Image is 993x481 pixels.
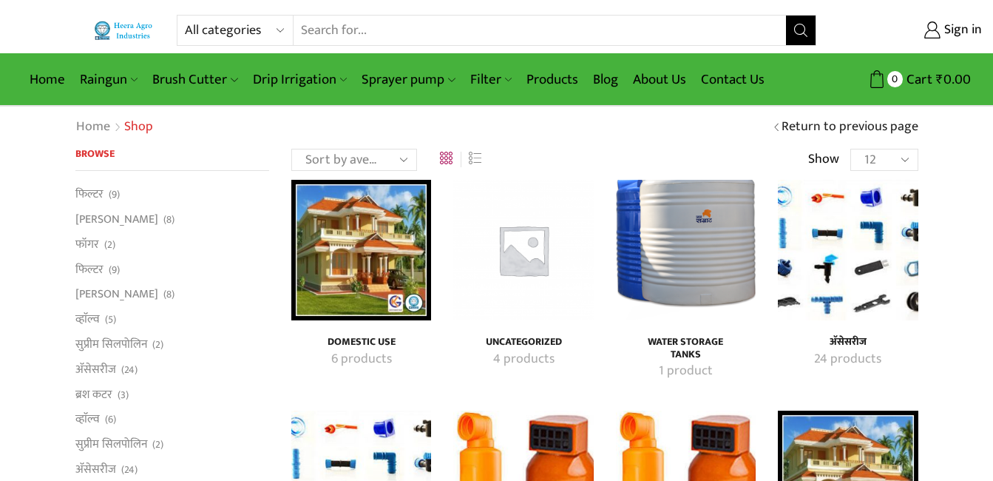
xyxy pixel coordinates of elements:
[493,350,555,369] mark: 4 products
[794,350,901,369] a: Visit product category अ‍ॅसेसरीज
[22,62,72,97] a: Home
[75,407,100,432] a: व्हाॅल्व
[936,68,971,91] bdi: 0.00
[75,332,147,357] a: सुप्रीम सिलपोलिन
[453,180,593,320] img: Uncategorized
[75,232,99,257] a: फॉगर
[626,62,694,97] a: About Us
[794,336,901,349] h4: अ‍ॅसेसरीज
[75,207,158,232] a: [PERSON_NAME]
[470,336,577,349] h4: Uncategorized
[778,180,918,320] a: Visit product category अ‍ॅसेसरीज
[586,62,626,97] a: Blog
[903,70,932,90] span: Cart
[75,145,115,162] span: Browse
[470,336,577,349] a: Visit product category Uncategorized
[163,212,174,227] span: (8)
[308,350,415,369] a: Visit product category Domestic Use
[659,362,713,381] mark: 1 product
[75,257,104,282] a: फिल्टर
[632,336,739,361] a: Visit product category Water Storage Tanks
[936,68,943,91] span: ₹
[118,388,129,403] span: (3)
[694,62,772,97] a: Contact Us
[308,336,415,349] h4: Domestic Use
[814,350,881,369] mark: 24 products
[124,119,153,135] h1: Shop
[808,150,839,169] span: Show
[75,282,158,307] a: [PERSON_NAME]
[786,16,816,45] button: Search button
[632,336,739,361] h4: Water Storage Tanks
[291,180,431,320] img: Domestic Use
[463,62,519,97] a: Filter
[75,186,104,206] a: फिल्टर
[75,382,112,407] a: ब्रश कटर
[245,62,354,97] a: Drip Irrigation
[291,149,417,171] select: Shop order
[121,462,138,477] span: (24)
[941,21,982,40] span: Sign in
[75,432,147,457] a: सुप्रीम सिलपोलिन
[109,187,120,202] span: (9)
[104,238,115,252] span: (2)
[105,412,116,427] span: (6)
[782,118,918,137] a: Return to previous page
[331,350,392,369] mark: 6 products
[519,62,586,97] a: Products
[152,437,163,452] span: (2)
[453,180,593,320] a: Visit product category Uncategorized
[145,62,245,97] a: Brush Cutter
[109,263,120,277] span: (9)
[75,357,116,382] a: अ‍ॅसेसरीज
[794,336,901,349] a: Visit product category अ‍ॅसेसरीज
[72,62,145,97] a: Raingun
[75,118,153,137] nav: Breadcrumb
[75,307,100,332] a: व्हाॅल्व
[291,180,431,320] a: Visit product category Domestic Use
[778,180,918,320] img: अ‍ॅसेसरीज
[616,180,756,320] img: Water Storage Tanks
[470,350,577,369] a: Visit product category Uncategorized
[308,336,415,349] a: Visit product category Domestic Use
[887,71,903,87] span: 0
[632,362,739,381] a: Visit product category Water Storage Tanks
[354,62,462,97] a: Sprayer pump
[294,16,786,45] input: Search for...
[152,337,163,352] span: (2)
[831,66,971,93] a: 0 Cart ₹0.00
[105,312,116,327] span: (5)
[163,287,174,302] span: (8)
[838,17,982,44] a: Sign in
[75,118,111,137] a: Home
[121,363,138,377] span: (24)
[616,180,756,320] a: Visit product category Water Storage Tanks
